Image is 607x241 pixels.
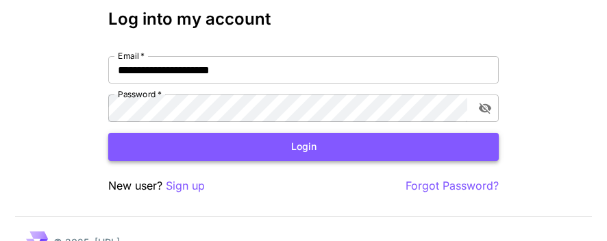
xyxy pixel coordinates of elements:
[166,177,205,194] button: Sign up
[118,50,145,62] label: Email
[108,177,205,194] p: New user?
[118,88,162,100] label: Password
[473,96,497,120] button: toggle password visibility
[406,177,499,194] button: Forgot Password?
[108,133,499,161] button: Login
[108,10,499,29] h3: Log into my account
